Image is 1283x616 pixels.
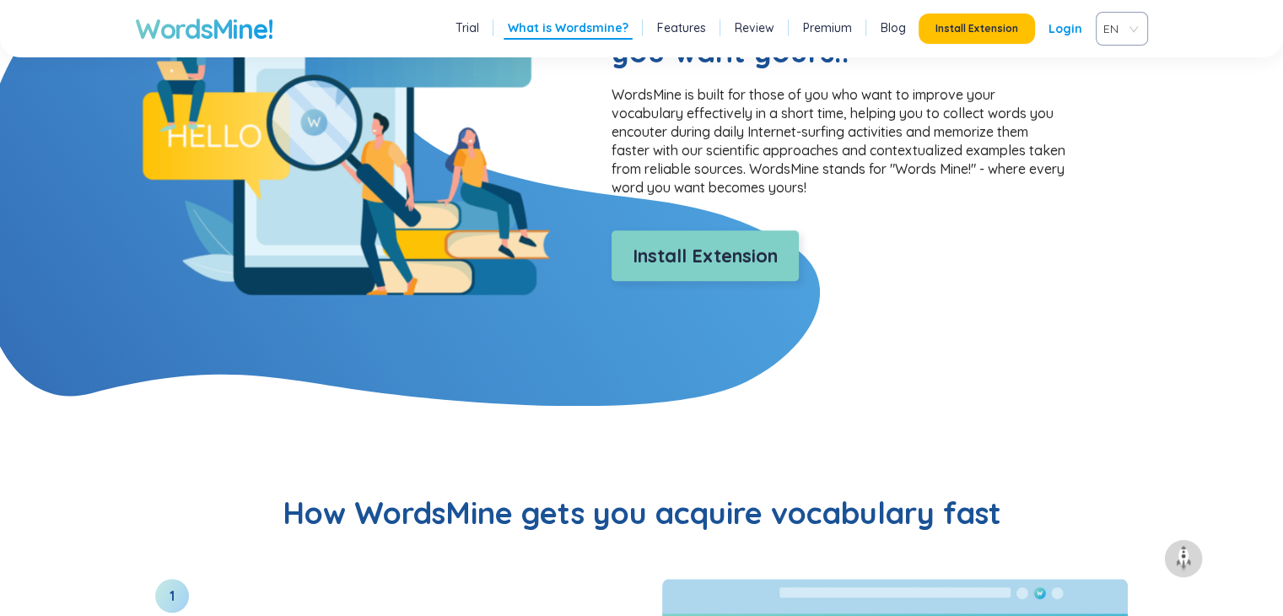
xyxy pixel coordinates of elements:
a: What is Wordsmine? [508,19,628,36]
a: Blog [881,19,906,36]
button: Install Extension [612,230,799,281]
a: Trial [456,19,479,36]
span: Install Extension [633,241,778,271]
a: Features [657,19,706,36]
img: to top [1170,545,1197,572]
button: Install Extension [919,14,1035,44]
span: Install Extension [935,22,1018,35]
div: 1 [155,579,189,613]
span: VIE [1103,16,1134,41]
a: Login [1049,14,1082,44]
h2: How WordsMine gets you acquire vocabulary fast [135,493,1148,533]
a: Premium [803,19,852,36]
a: Review [735,19,774,36]
a: WordsMine! [135,12,272,46]
p: WordsMine is built for those of you who want to improve your vocabulary effectively in a short ti... [612,85,1067,197]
